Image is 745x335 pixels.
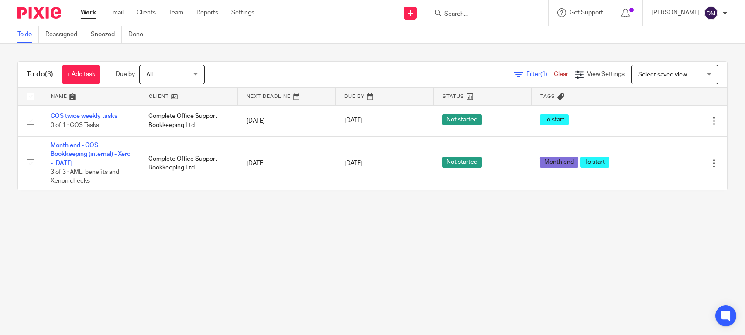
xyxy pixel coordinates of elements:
[27,70,53,79] h1: To do
[146,72,153,78] span: All
[91,26,122,43] a: Snoozed
[17,7,61,19] img: Pixie
[540,94,555,99] span: Tags
[344,160,363,166] span: [DATE]
[231,8,254,17] a: Settings
[526,71,554,77] span: Filter
[51,113,117,119] a: COS twice weekly tasks
[442,157,482,168] span: Not started
[140,105,237,136] td: Complete Office Support Bookkeeping Ltd
[238,105,336,136] td: [DATE]
[540,114,569,125] span: To start
[17,26,39,43] a: To do
[344,118,363,124] span: [DATE]
[442,114,482,125] span: Not started
[540,157,578,168] span: Month end
[51,122,99,128] span: 0 of 1 · COS Tasks
[45,71,53,78] span: (3)
[587,71,625,77] span: View Settings
[51,142,130,166] a: Month end - COS Bookkeeping (internal) - Xero - [DATE]
[169,8,183,17] a: Team
[81,8,96,17] a: Work
[570,10,603,16] span: Get Support
[540,71,547,77] span: (1)
[238,136,336,190] td: [DATE]
[137,8,156,17] a: Clients
[554,71,568,77] a: Clear
[45,26,84,43] a: Reassigned
[443,10,522,18] input: Search
[196,8,218,17] a: Reports
[62,65,100,84] a: + Add task
[116,70,135,79] p: Due by
[140,136,237,190] td: Complete Office Support Bookkeeping Ltd
[128,26,150,43] a: Done
[652,8,700,17] p: [PERSON_NAME]
[638,72,687,78] span: Select saved view
[109,8,124,17] a: Email
[51,169,119,184] span: 3 of 3 · AML, benefits and Xenon checks
[704,6,718,20] img: svg%3E
[580,157,609,168] span: To start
